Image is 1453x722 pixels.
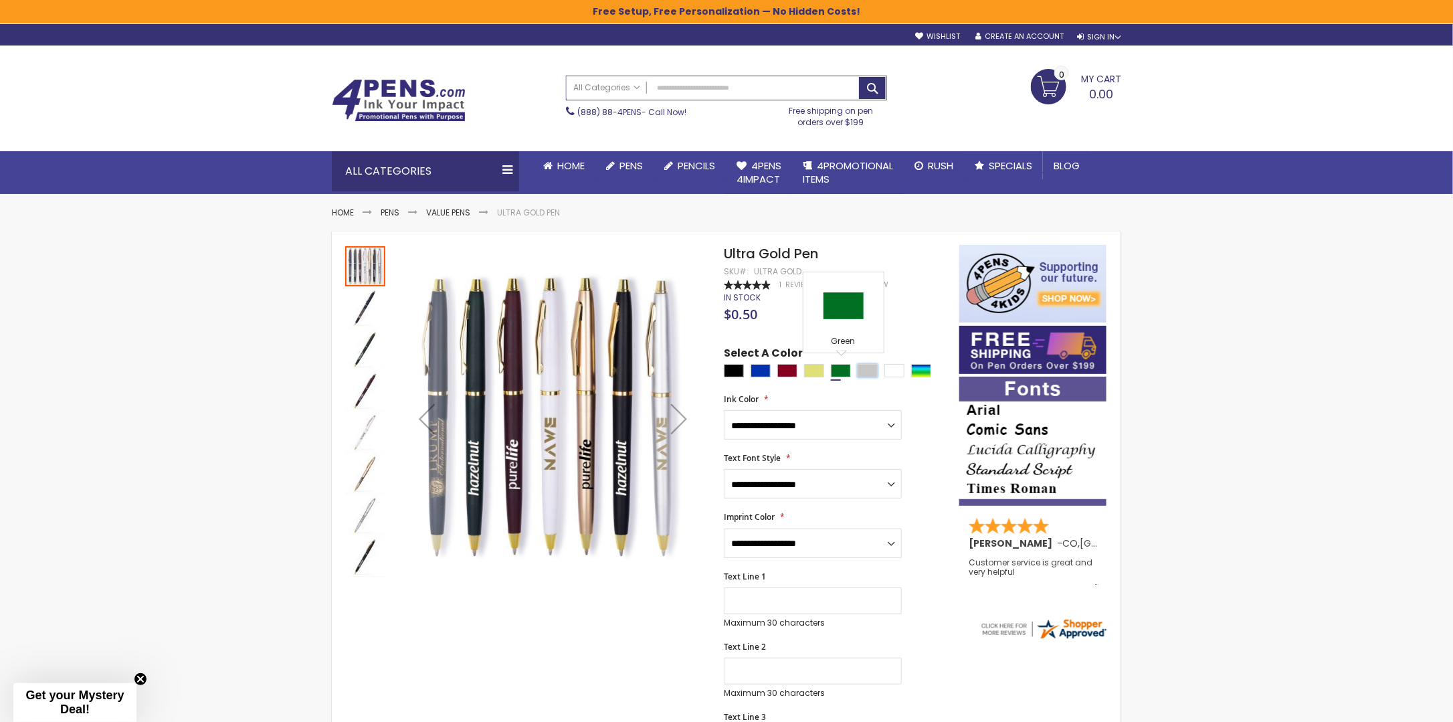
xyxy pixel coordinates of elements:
span: Pencils [678,159,715,173]
span: Ultra Gold Pen [724,244,818,263]
div: Black [724,364,744,377]
div: Green [807,336,880,349]
span: 0.00 [1089,86,1113,102]
span: 4PROMOTIONAL ITEMS [803,159,893,186]
span: $0.50 [724,305,757,323]
span: CO [1062,537,1078,550]
div: Ultra Gold Pen [345,535,385,577]
div: Silver [858,364,878,377]
span: Ink Color [724,393,759,405]
img: 4pens.com widget logo [979,617,1108,641]
div: Previous [400,245,454,592]
span: Imprint Color [724,511,775,523]
a: Wishlist [915,31,960,41]
a: Home [532,151,595,181]
a: Value Pens [426,207,470,218]
span: All Categories [573,82,640,93]
a: Blog [1043,151,1090,181]
span: Specials [989,159,1032,173]
div: Ultra Gold Pen [345,369,387,411]
div: Green [831,364,851,377]
img: Ultra Gold Pen [345,495,385,535]
img: Free shipping on orders over $199 [959,326,1106,374]
span: Select A Color [724,346,803,364]
span: In stock [724,292,761,303]
img: Ultra Gold Pen [345,412,385,452]
span: [PERSON_NAME] [969,537,1057,550]
span: Text Line 2 [724,641,766,652]
img: 4Pens Custom Pens and Promotional Products [332,79,466,122]
img: Ultra Gold Pen [345,454,385,494]
p: Maximum 30 characters [724,688,902,699]
div: Blue [751,364,771,377]
span: Get your Mystery Deal! [25,689,124,716]
div: White [884,364,904,377]
button: Close teaser [134,672,147,686]
img: Ultra Gold Pen [345,537,385,577]
span: - Call Now! [577,106,686,118]
span: Rush [928,159,953,173]
div: Get your Mystery Deal!Close teaser [13,683,136,722]
a: 4pens.com certificate URL [979,632,1108,644]
div: Ultra Gold Pen [345,286,387,328]
span: 0 [1059,68,1064,81]
div: Burgundy [777,364,797,377]
strong: SKU [724,266,749,277]
span: Review [785,280,812,290]
a: Pens [595,151,654,181]
span: Text Font Style [724,452,781,464]
div: Ultra Gold Pen [345,328,387,369]
a: Rush [904,151,964,181]
span: 4Pens 4impact [737,159,781,186]
a: Home [332,207,354,218]
span: 1 [779,280,781,290]
div: Assorted [911,364,931,377]
span: Home [557,159,585,173]
a: Specials [964,151,1043,181]
img: Ultra Gold Pen [400,264,706,570]
div: Free shipping on pen orders over $199 [775,100,888,127]
span: Pens [619,159,643,173]
p: Maximum 30 characters [724,618,902,628]
a: 4PROMOTIONALITEMS [792,151,904,195]
div: Availability [724,292,761,303]
a: 1 Review [779,280,814,290]
div: 100% [724,280,771,290]
li: Ultra Gold Pen [497,207,560,218]
div: Sign In [1077,32,1121,42]
div: Ultra Gold Pen [345,411,387,452]
a: 0.00 0 [1031,69,1121,102]
div: Ultra Gold Pen [345,494,387,535]
span: - , [1057,537,1178,550]
a: (888) 88-4PENS [577,106,642,118]
span: [GEOGRAPHIC_DATA] [1080,537,1178,550]
span: Text Line 1 [724,571,766,582]
span: Blog [1054,159,1080,173]
a: All Categories [567,76,647,98]
div: Customer service is great and very helpful [969,558,1098,587]
img: Ultra Gold Pen [345,288,385,328]
img: 4pens 4 kids [959,245,1106,323]
a: 4Pens4impact [726,151,792,195]
img: Ultra Gold Pen [345,329,385,369]
div: Ultra Gold Pen [345,452,387,494]
div: All Categories [332,151,519,191]
div: Next [652,245,706,592]
img: Ultra Gold Pen [345,371,385,411]
div: Ultra Gold [754,266,801,277]
div: Gold [804,364,824,377]
a: Create an Account [975,31,1064,41]
a: Pencils [654,151,726,181]
a: Pens [381,207,399,218]
img: font-personalization-examples [959,377,1106,506]
div: Ultra Gold Pen [345,245,387,286]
